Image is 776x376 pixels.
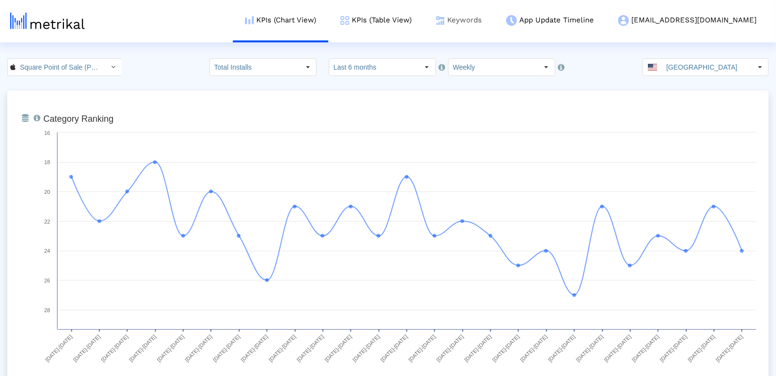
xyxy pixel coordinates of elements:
[603,334,632,363] text: [DATE]-[DATE]
[506,15,517,26] img: app-update-menu-icon.png
[752,59,768,75] div: Select
[44,334,74,363] text: [DATE]-[DATE]
[44,307,50,313] text: 28
[300,59,316,75] div: Select
[575,334,604,363] text: [DATE]-[DATE]
[436,16,445,25] img: keywords.png
[44,219,50,225] text: 22
[538,59,555,75] div: Select
[379,334,409,363] text: [DATE]-[DATE]
[407,334,436,363] text: [DATE]-[DATE]
[435,334,465,363] text: [DATE]-[DATE]
[156,334,185,363] text: [DATE]-[DATE]
[44,130,50,136] text: 16
[245,16,254,24] img: kpi-chart-menu-icon.png
[352,334,381,363] text: [DATE]-[DATE]
[44,159,50,165] text: 18
[296,334,325,363] text: [DATE]-[DATE]
[44,189,50,195] text: 20
[519,334,549,363] text: [DATE]-[DATE]
[44,278,50,283] text: 26
[43,114,114,124] tspan: Category Ranking
[44,248,50,254] text: 24
[491,334,520,363] text: [DATE]-[DATE]
[687,334,716,363] text: [DATE]-[DATE]
[268,334,297,363] text: [DATE]-[DATE]
[341,16,349,25] img: kpi-table-menu-icon.png
[618,15,629,26] img: my-account-menu-icon.png
[659,334,688,363] text: [DATE]-[DATE]
[323,334,353,363] text: [DATE]-[DATE]
[715,334,744,363] text: [DATE]-[DATE]
[463,334,492,363] text: [DATE]-[DATE]
[184,334,213,363] text: [DATE]-[DATE]
[240,334,269,363] text: [DATE]-[DATE]
[10,13,85,29] img: metrical-logo-light.png
[72,334,101,363] text: [DATE]-[DATE]
[212,334,241,363] text: [DATE]-[DATE]
[547,334,576,363] text: [DATE]-[DATE]
[631,334,660,363] text: [DATE]-[DATE]
[128,334,157,363] text: [DATE]-[DATE]
[419,59,435,75] div: Select
[100,334,129,363] text: [DATE]-[DATE]
[105,59,122,75] div: Select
